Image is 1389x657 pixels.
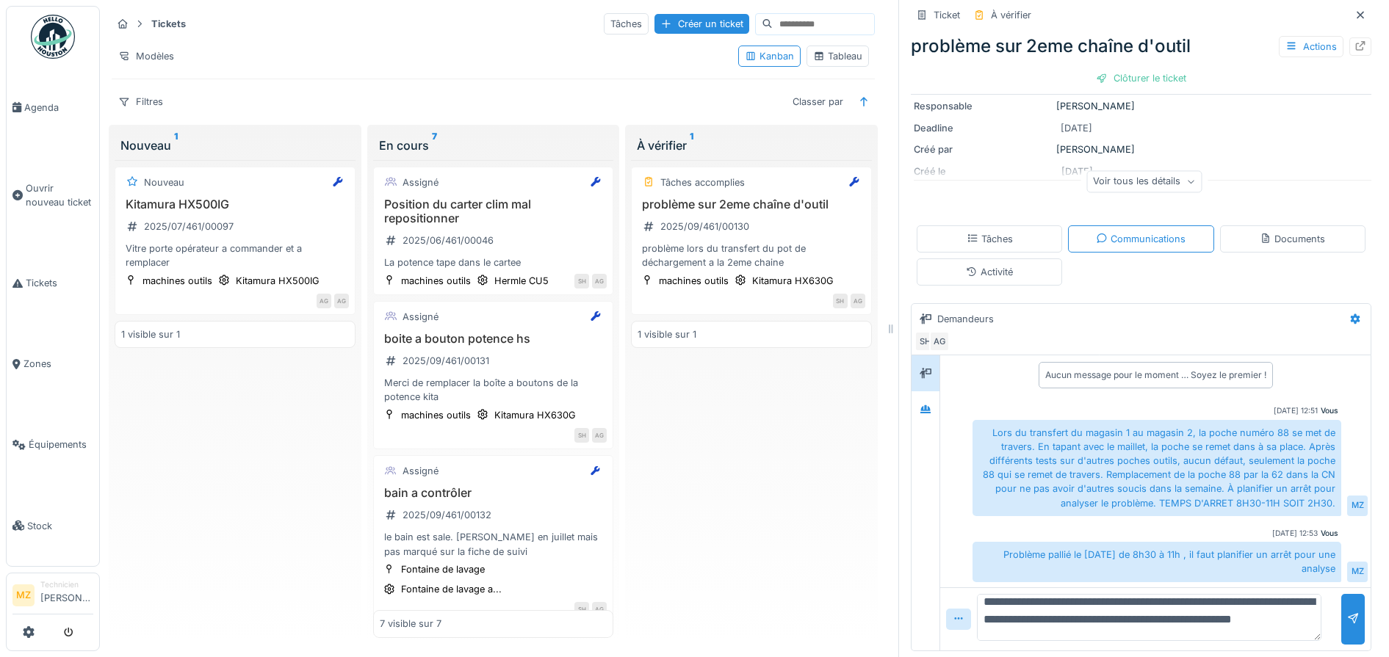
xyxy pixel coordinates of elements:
[752,274,834,288] div: Kitamura HX630G
[574,274,589,288] div: SH
[660,219,749,233] div: 2025/09/461/00130
[334,294,349,308] div: AG
[604,13,649,35] div: Tâches
[26,276,93,290] span: Tickets
[317,294,331,308] div: AG
[973,542,1341,581] div: Problème pallié le [DATE] de 8h30 à 11h , il faut planifier un arrêt pour une analyse
[1061,121,1092,135] div: [DATE]
[12,584,35,606] li: MZ
[1274,405,1318,416] div: [DATE] 12:51
[914,121,1050,135] div: Deadline
[1321,528,1338,539] div: Vous
[690,137,693,154] sup: 1
[112,46,181,67] div: Modèles
[120,137,350,154] div: Nouveau
[403,175,439,189] div: Assigné
[973,420,1341,516] div: Lors du transfert du magasin 1 au magasin 2, la poche numéro 88 se met de travers. En tapant avec...
[592,602,607,617] div: AG
[1096,232,1186,246] div: Communications
[380,332,607,346] h3: boite a bouton potence hs
[1279,36,1343,57] div: Actions
[494,274,549,288] div: Hermle CU5
[574,428,589,443] div: SH
[1347,496,1368,516] div: MZ
[494,408,576,422] div: Kitamura HX630G
[174,137,178,154] sup: 1
[31,15,75,59] img: Badge_color-CXgf-gQk.svg
[121,242,349,269] div: Vitre porte opérateur a commander et a remplacer
[966,265,1013,279] div: Activité
[914,142,1050,156] div: Créé par
[7,148,99,242] a: Ouvrir nouveau ticket
[1045,369,1266,382] div: Aucun message pour le moment … Soyez le premier !
[401,274,471,288] div: machines outils
[403,310,439,324] div: Assigné
[403,354,489,368] div: 2025/09/461/00131
[1272,528,1318,539] div: [DATE] 12:53
[12,579,93,614] a: MZ Technicien[PERSON_NAME]
[380,530,607,558] div: le bain est sale. [PERSON_NAME] en juillet mais pas marqué sur la fiche de suivi
[659,274,729,288] div: machines outils
[432,137,437,154] sup: 7
[7,324,99,404] a: Zones
[379,137,608,154] div: En cours
[142,274,212,288] div: machines outils
[236,274,320,288] div: Kitamura HX500IG
[7,67,99,148] a: Agenda
[638,327,696,341] div: 1 visible sur 1
[380,255,607,269] div: La potence tape dans le cartee
[638,242,865,269] div: problème lors du transfert du pot de déchargement a la 2eme chaine
[27,519,93,533] span: Stock
[914,331,935,352] div: SH
[1260,232,1325,246] div: Documents
[144,219,234,233] div: 2025/07/461/00097
[991,8,1031,22] div: À vérifier
[574,602,589,617] div: SH
[851,294,865,308] div: AG
[121,327,180,341] div: 1 visible sur 1
[967,232,1013,246] div: Tâches
[660,175,745,189] div: Tâches accomplies
[112,91,170,112] div: Filtres
[638,197,865,211] h3: problème sur 2eme chaîne d'outil
[7,485,99,566] a: Stock
[934,8,960,22] div: Ticket
[813,49,862,63] div: Tableau
[40,579,93,611] li: [PERSON_NAME]
[911,33,1371,59] div: problème sur 2eme chaîne d'outil
[1321,405,1338,416] div: Vous
[914,99,1368,113] div: [PERSON_NAME]
[7,404,99,485] a: Équipements
[401,562,485,576] div: Fontaine de lavage
[401,582,502,596] div: Fontaine de lavage a...
[401,408,471,422] div: machines outils
[592,428,607,443] div: AG
[637,137,866,154] div: À vérifier
[380,376,607,404] div: Merci de remplacer la boîte a boutons de la potence kita
[1347,562,1368,582] div: MZ
[40,579,93,590] div: Technicien
[380,197,607,225] h3: Position du carter clim mal repositionner
[929,331,950,352] div: AG
[26,181,93,209] span: Ouvrir nouveau ticket
[403,508,491,522] div: 2025/09/461/00132
[24,357,93,371] span: Zones
[914,99,1050,113] div: Responsable
[380,617,441,631] div: 7 visible sur 7
[403,464,439,478] div: Assigné
[24,101,93,115] span: Agenda
[654,14,749,34] div: Créer un ticket
[29,438,93,451] span: Équipements
[833,294,848,308] div: SH
[121,197,349,211] h3: Kitamura HX500IG
[145,17,192,31] strong: Tickets
[914,142,1368,156] div: [PERSON_NAME]
[1090,68,1192,88] div: Clôturer le ticket
[380,486,607,500] h3: bain a contrôler
[403,233,494,247] div: 2025/06/461/00046
[144,175,184,189] div: Nouveau
[7,243,99,324] a: Tickets
[1086,171,1202,192] div: Voir tous les détails
[592,274,607,288] div: AG
[786,91,850,112] div: Classer par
